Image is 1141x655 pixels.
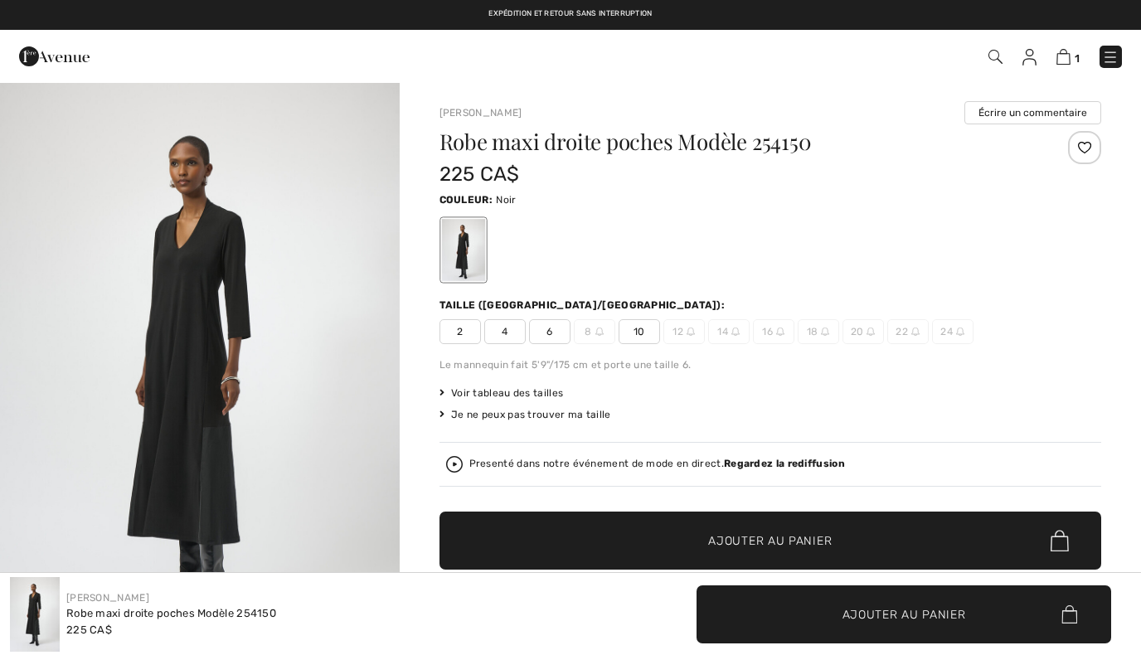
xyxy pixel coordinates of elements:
img: Panier d'achat [1056,49,1071,65]
img: ring-m.svg [776,327,784,336]
span: 4 [484,319,526,344]
span: 8 [574,319,615,344]
img: ring-m.svg [687,327,695,336]
span: 20 [842,319,884,344]
img: ring-m.svg [731,327,740,336]
button: Ajouter au panier [697,585,1111,643]
span: Ajouter au panier [708,532,832,550]
button: Ajouter au panier [439,512,1101,570]
div: Robe maxi droite poches Modèle 254150 [66,605,276,622]
h1: Robe maxi droite poches Modèle 254150 [439,131,991,153]
span: Couleur: [439,194,493,206]
img: ring-m.svg [821,327,829,336]
a: [PERSON_NAME] [439,107,522,119]
span: 6 [529,319,570,344]
img: Mes infos [1022,49,1037,65]
span: 14 [708,319,750,344]
img: Recherche [988,50,1003,64]
img: 1ère Avenue [19,40,90,73]
a: [PERSON_NAME] [66,592,149,604]
div: Presenté dans notre événement de mode en direct. [469,458,845,469]
span: 225 CA$ [66,623,112,636]
span: 225 CA$ [439,163,520,186]
img: Bag.svg [1061,605,1077,623]
div: Noir [441,219,484,281]
span: 22 [887,319,929,344]
span: Voir tableau des tailles [439,386,564,400]
img: Regardez la rediffusion [446,456,463,473]
img: ring-m.svg [867,327,875,336]
div: Je ne peux pas trouver ma taille [439,407,1101,422]
img: Bag.svg [1051,530,1069,551]
span: 18 [798,319,839,344]
span: 1 [1075,52,1080,65]
img: ring-m.svg [911,327,920,336]
img: ring-m.svg [595,327,604,336]
span: Noir [496,194,516,206]
a: 1 [1056,46,1080,66]
span: 10 [619,319,660,344]
button: Écrire un commentaire [964,101,1101,124]
a: 1ère Avenue [19,47,90,63]
div: Le mannequin fait 5'9"/175 cm et porte une taille 6. [439,357,1101,372]
span: 24 [932,319,973,344]
span: 12 [663,319,705,344]
div: Taille ([GEOGRAPHIC_DATA]/[GEOGRAPHIC_DATA]): [439,298,729,313]
strong: Regardez la rediffusion [724,458,845,469]
img: Menu [1102,49,1119,65]
span: 16 [753,319,794,344]
span: Ajouter au panier [842,605,966,623]
img: Robe Maxi Droite Poches mod&egrave;le 254150 [10,577,60,652]
span: 2 [439,319,481,344]
img: ring-m.svg [956,327,964,336]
